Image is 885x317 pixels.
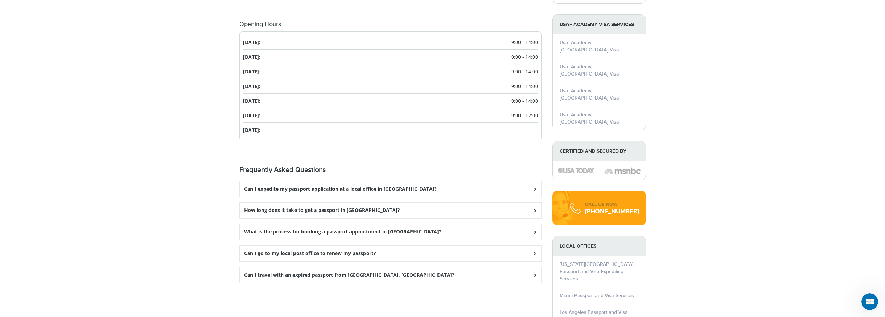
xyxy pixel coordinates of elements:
li: [DATE]: [243,35,538,50]
a: Usaf Academy [GEOGRAPHIC_DATA] Visa [560,88,619,101]
h3: Can I travel with an expired passport from [GEOGRAPHIC_DATA], [GEOGRAPHIC_DATA]? [244,272,454,278]
a: [US_STATE][GEOGRAPHIC_DATA] Passport and Visa Expediting Services [560,261,634,282]
img: image description [558,168,594,173]
li: [DATE]: [243,123,538,137]
strong: Certified and Secured by [553,141,646,161]
a: Usaf Academy [GEOGRAPHIC_DATA] Visa [560,112,619,125]
span: 9:00 - 14:00 [511,68,538,75]
div: [PHONE_NUMBER] [585,208,639,215]
h3: Can I go to my local post office to renew my passport? [244,251,376,256]
span: 9:00 - 14:00 [511,39,538,46]
h2: Frequently Asked Questions [239,166,542,174]
li: [DATE]: [243,50,538,64]
a: Miami Passport and Visa Services [560,293,634,299]
iframe: Intercom live chat [861,293,878,310]
li: [DATE]: [243,79,538,94]
h3: How long does it take to get a passport in [GEOGRAPHIC_DATA]? [244,207,400,213]
span: 9:00 - 14:00 [511,82,538,90]
li: [DATE]: [243,64,538,79]
a: Usaf Academy [GEOGRAPHIC_DATA] Visa [560,40,619,53]
li: [DATE]: [243,108,538,123]
h4: Opening Hours [239,21,542,28]
strong: Usaf Academy Visa Services [553,15,646,34]
h3: What is the process for booking a passport appointment in [GEOGRAPHIC_DATA]? [244,229,441,235]
strong: LOCAL OFFICES [553,236,646,256]
div: CALL US NOW [585,201,639,208]
h3: Can I expedite my passport application at a local office in [GEOGRAPHIC_DATA]? [244,186,437,192]
li: [DATE]: [243,94,538,108]
a: Usaf Academy [GEOGRAPHIC_DATA] Visa [560,64,619,77]
span: 9:00 - 12:00 [511,112,538,119]
span: 9:00 - 14:00 [511,53,538,61]
img: image description [604,167,641,175]
span: 9:00 - 14:00 [511,97,538,104]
